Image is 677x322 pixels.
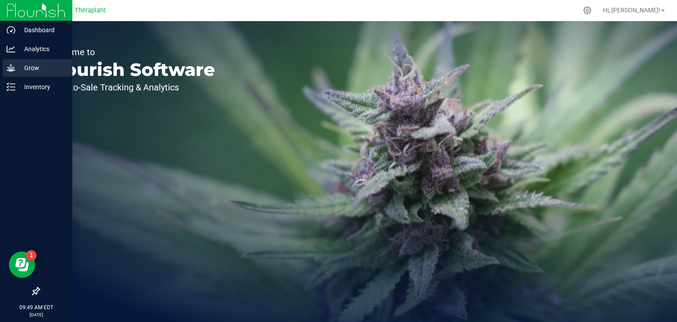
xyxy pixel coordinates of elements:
[48,48,215,56] p: Welcome to
[15,25,68,35] p: Dashboard
[603,7,660,14] span: Hi, [PERSON_NAME]!
[74,7,106,14] span: Theraplant
[7,82,15,91] inline-svg: Inventory
[7,64,15,72] inline-svg: Grow
[48,61,215,79] p: Flourish Software
[15,63,68,73] p: Grow
[15,44,68,54] p: Analytics
[4,303,68,311] p: 09:49 AM EDT
[15,82,68,92] p: Inventory
[26,250,37,261] iframe: Resource center unread badge
[7,45,15,53] inline-svg: Analytics
[582,6,593,15] div: Manage settings
[9,251,35,278] iframe: Resource center
[48,83,215,92] p: Seed-to-Sale Tracking & Analytics
[7,26,15,34] inline-svg: Dashboard
[4,311,68,318] p: [DATE]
